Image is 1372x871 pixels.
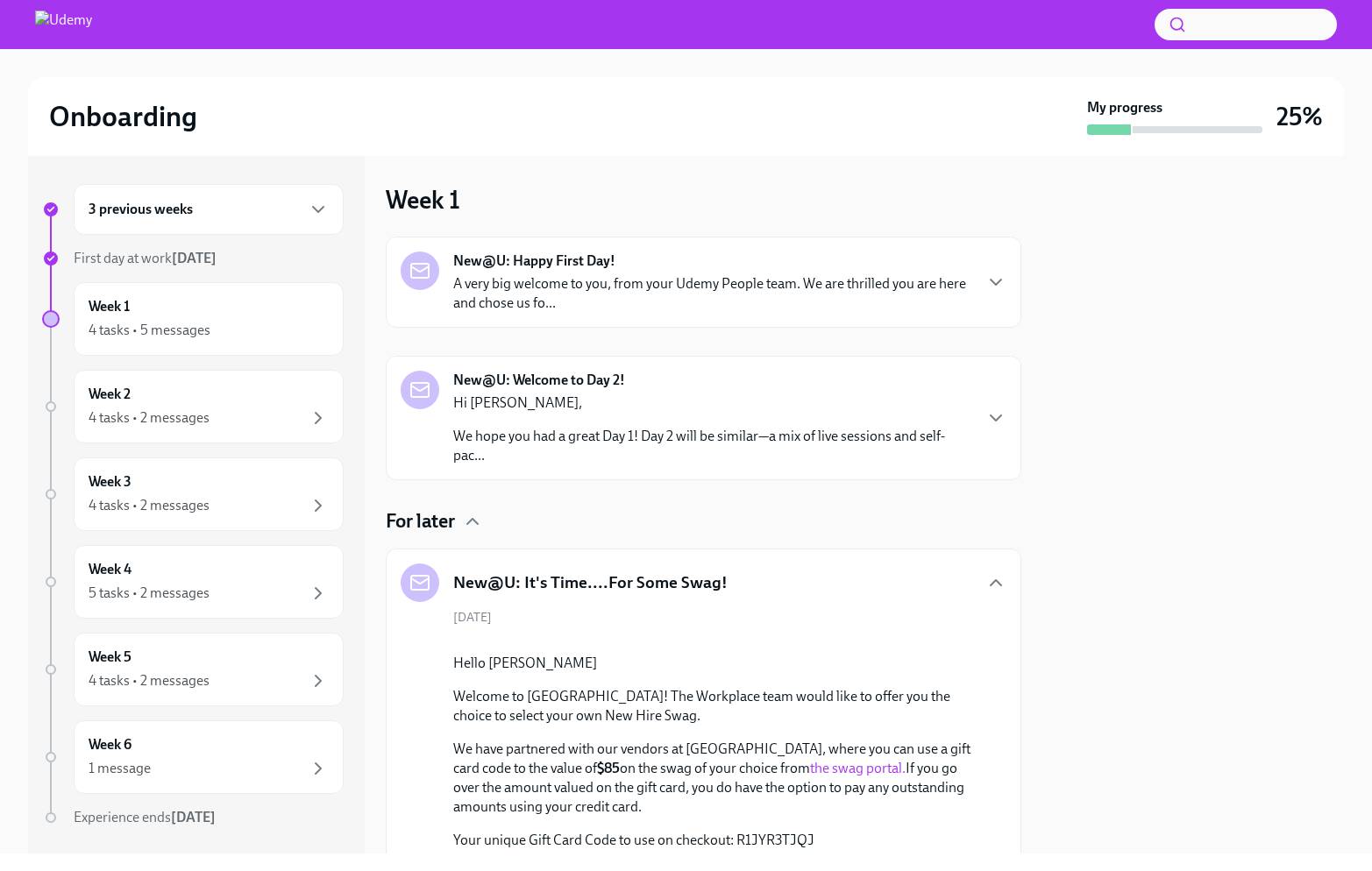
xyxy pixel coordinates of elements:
img: Udemy [35,11,92,39]
p: Welcome to [GEOGRAPHIC_DATA]! The Workplace team would like to offer you the choice to select you... [453,687,978,726]
h6: Week 6 [89,735,132,754]
h4: For later [386,508,455,535]
span: First day at work [74,250,217,266]
a: Week 45 tasks • 2 messages [42,545,344,619]
p: Hi [PERSON_NAME], [453,393,971,413]
h3: Week 1 [386,184,460,216]
a: the swag portal. [810,760,906,776]
strong: My progress [1087,98,1162,117]
h5: New@U: It's Time....For Some Swag! [453,571,728,594]
p: We hope you had a great Day 1! Day 2 will be similar—a mix of live sessions and self-pac... [453,427,971,465]
div: For later [386,508,1021,535]
div: 4 tasks • 5 messages [89,321,210,340]
span: Experience ends [74,809,216,825]
strong: [DATE] [171,809,216,825]
h6: Week 5 [89,648,132,667]
div: 4 tasks • 2 messages [89,671,210,690]
a: Week 61 message [42,720,344,794]
p: A very big welcome to you, from your Udemy People team. We are thrilled you are here and chose us... [453,274,971,313]
h6: Week 1 [89,297,130,316]
h6: Week 2 [89,385,131,404]
strong: [DATE] [172,250,217,266]
div: 1 message [89,759,151,778]
div: 5 tasks • 2 messages [89,584,210,603]
div: 4 tasks • 2 messages [89,496,210,515]
span: [DATE] [453,609,492,626]
a: Week 14 tasks • 5 messages [42,282,344,356]
h3: 25% [1276,101,1323,132]
a: Week 24 tasks • 2 messages [42,370,344,443]
p: We have partnered with our vendors at [GEOGRAPHIC_DATA], where you can use a gift card code to th... [453,740,978,817]
h6: Week 4 [89,560,132,579]
p: Your unique Gift Card Code to use on checkout: R1JYR3TJQJ [453,831,978,850]
a: First day at work[DATE] [42,249,344,268]
strong: New@U: Welcome to Day 2! [453,371,625,390]
div: 4 tasks • 2 messages [89,408,210,428]
a: Week 54 tasks • 2 messages [42,633,344,706]
a: Week 34 tasks • 2 messages [42,457,344,531]
h2: Onboarding [49,99,197,134]
h6: Week 3 [89,472,132,492]
strong: New@U: Happy First Day! [453,251,615,271]
strong: $85 [597,760,620,776]
p: Hello [PERSON_NAME] [453,654,978,673]
div: 3 previous weeks [74,184,344,235]
h6: 3 previous weeks [89,200,193,219]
